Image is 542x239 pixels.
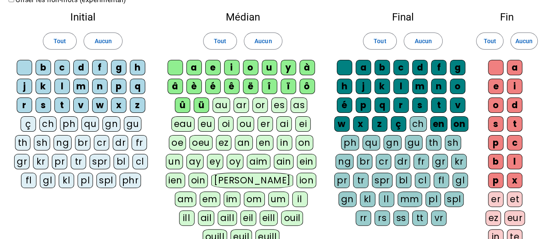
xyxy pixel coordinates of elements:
[252,97,268,113] div: or
[281,60,296,75] div: y
[194,97,209,113] div: ü
[507,60,522,75] div: a
[102,116,120,132] div: gn
[290,97,307,113] div: as
[244,192,265,207] div: om
[393,60,409,75] div: c
[412,97,428,113] div: s
[84,32,122,50] button: Aucun
[360,192,375,207] div: kl
[299,79,315,94] div: ô
[299,60,315,75] div: à
[17,97,32,113] div: r
[488,173,503,188] div: p
[295,116,311,132] div: ei
[488,116,503,132] div: s
[507,192,522,207] div: et
[130,97,145,113] div: z
[372,116,387,132] div: z
[92,97,108,113] div: w
[52,154,67,169] div: pr
[356,60,371,75] div: a
[488,97,503,113] div: o
[243,79,258,94] div: ë
[113,135,128,150] div: dr
[335,154,353,169] div: ng
[451,154,467,169] div: kr
[14,154,30,169] div: gr
[412,79,428,94] div: m
[271,97,287,113] div: es
[383,135,401,150] div: gn
[341,135,359,150] div: ph
[268,192,289,207] div: um
[256,135,273,150] div: en
[507,154,522,169] div: l
[207,154,223,169] div: ey
[203,32,237,50] button: Tout
[54,135,72,150] div: ng
[21,173,36,188] div: fl
[21,116,36,132] div: ç
[247,154,270,169] div: aim
[262,60,277,75] div: u
[379,192,394,207] div: ll
[17,79,32,94] div: j
[412,210,428,226] div: tt
[186,60,202,75] div: a
[198,210,215,226] div: ail
[334,173,350,188] div: pr
[483,36,496,46] span: Tout
[434,173,449,188] div: fl
[504,210,525,226] div: eur
[169,135,186,150] div: oe
[281,79,296,94] div: ï
[111,79,126,94] div: p
[430,116,447,132] div: en
[353,173,368,188] div: tr
[356,210,371,226] div: rr
[244,32,282,50] button: Aucun
[376,154,391,169] div: cr
[444,192,464,207] div: spl
[132,154,148,169] div: cl
[240,210,256,226] div: eil
[165,12,320,22] h2: Médian
[393,79,409,94] div: l
[452,173,468,188] div: gl
[398,192,422,207] div: mm
[450,60,465,75] div: g
[168,79,183,94] div: â
[54,97,70,113] div: t
[186,154,204,169] div: ay
[227,154,243,169] div: oy
[334,12,472,22] h2: Final
[410,116,427,132] div: ch
[356,79,371,94] div: j
[186,79,202,94] div: è
[393,97,409,113] div: r
[260,210,278,226] div: eill
[488,192,503,207] div: er
[54,79,70,94] div: l
[255,36,272,46] span: Aucun
[296,173,316,188] div: ion
[224,60,240,75] div: i
[391,116,406,132] div: ç
[34,135,50,150] div: sh
[450,79,465,94] div: o
[258,116,273,132] div: er
[415,173,430,188] div: cl
[237,116,254,132] div: ou
[33,154,48,169] div: kr
[234,97,249,113] div: ar
[224,79,240,94] div: ê
[431,210,446,226] div: vr
[94,36,111,46] span: Aucun
[94,135,109,150] div: cr
[431,79,446,94] div: n
[120,173,141,188] div: phr
[405,135,422,150] div: gu
[396,173,411,188] div: bl
[213,97,230,113] div: au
